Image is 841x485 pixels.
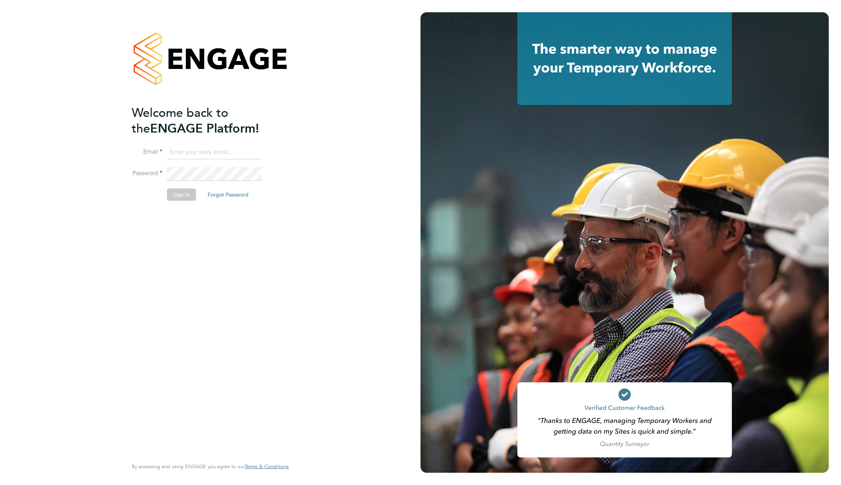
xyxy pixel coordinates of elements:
span: By accessing and using ENGAGE you agree to our [132,463,289,470]
label: Password [132,169,162,177]
button: Sign In [167,188,196,201]
button: Forgot Password [201,188,255,201]
span: Welcome back to the [132,105,228,136]
h2: ENGAGE Platform! [132,105,281,136]
label: Email [132,148,162,156]
a: Terms & Conditions [245,464,289,470]
input: Enter your work email... [167,146,262,159]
